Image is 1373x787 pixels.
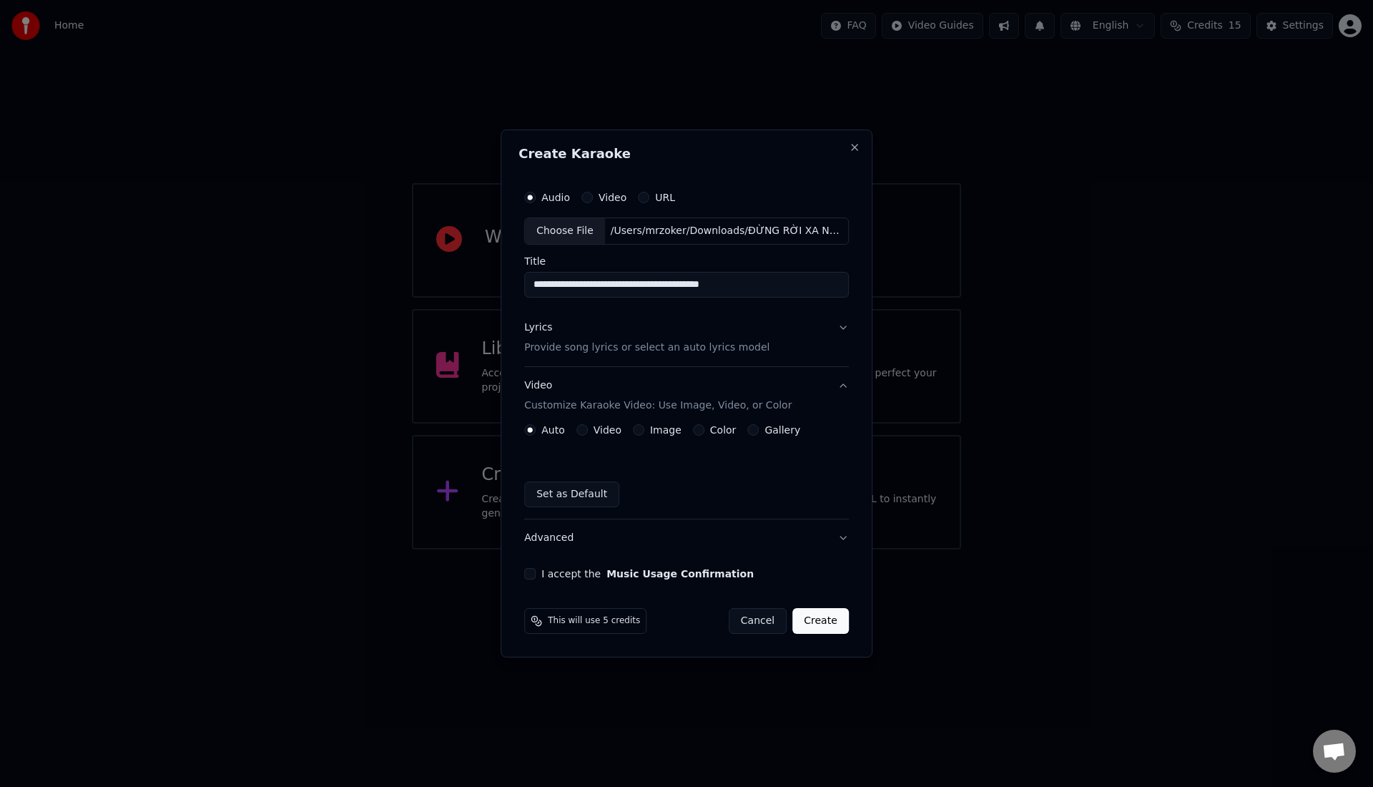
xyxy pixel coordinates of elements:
[524,321,552,335] div: Lyrics
[729,608,787,634] button: Cancel
[594,425,621,435] label: Video
[650,425,681,435] label: Image
[548,615,640,627] span: This will use 5 credits
[525,218,605,244] div: Choose File
[655,192,675,202] label: URL
[792,608,849,634] button: Create
[524,367,849,424] button: VideoCustomize Karaoke Video: Use Image, Video, or Color
[764,425,800,435] label: Gallery
[524,519,849,557] button: Advanced
[524,424,849,519] div: VideoCustomize Karaoke Video: Use Image, Video, or Color
[710,425,737,435] label: Color
[524,341,769,355] p: Provide song lyrics or select an auto lyrics model
[541,569,754,579] label: I accept the
[599,192,626,202] label: Video
[606,569,754,579] button: I accept the
[541,192,570,202] label: Audio
[541,425,565,435] label: Auto
[524,399,792,413] p: Customize Karaoke Video: Use Image, Video, or Color
[524,378,792,413] div: Video
[524,256,849,266] label: Title
[524,482,619,507] button: Set as Default
[524,309,849,366] button: LyricsProvide song lyrics or select an auto lyrics model
[518,147,855,160] h2: Create Karaoke
[605,224,848,238] div: /Users/mrzoker/Downloads/ĐỪNG RỜI XA NHAU - QUỐC THIÊN V (Remix).mp3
